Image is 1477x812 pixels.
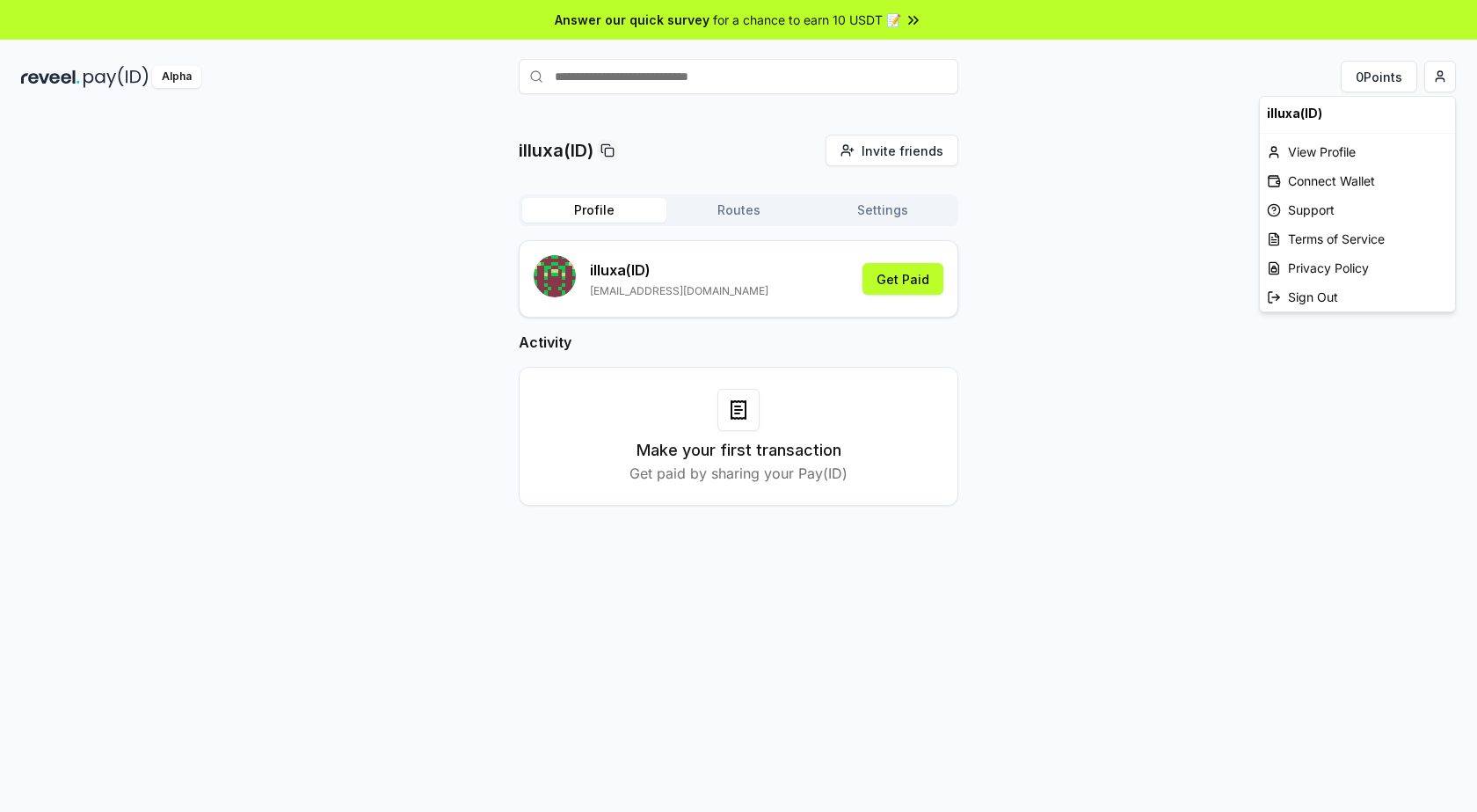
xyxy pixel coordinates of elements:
[1260,253,1455,282] a: Privacy Policy
[1260,224,1455,253] a: Terms of Service
[1260,282,1455,311] div: Sign Out
[1260,166,1455,195] div: Connect Wallet
[1260,195,1455,224] a: Support
[1260,97,1455,129] div: illuxa(ID)
[1260,137,1455,166] div: View Profile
